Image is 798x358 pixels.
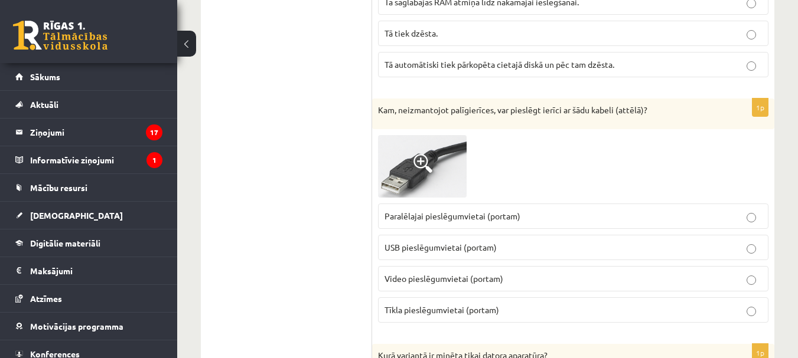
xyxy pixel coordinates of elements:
input: USB pieslēgumvietai (portam) [747,244,756,254]
span: Tīkla pieslēgumvietai (portam) [385,304,499,315]
span: Mācību resursi [30,182,87,193]
a: Ziņojumi17 [15,119,162,146]
input: Tīkla pieslēgumvietai (portam) [747,307,756,316]
a: Sākums [15,63,162,90]
a: Mācību resursi [15,174,162,201]
input: Video pieslēgumvietai (portam) [747,275,756,285]
legend: Informatīvie ziņojumi [30,146,162,173]
legend: Maksājumi [30,257,162,284]
a: Maksājumi [15,257,162,284]
a: Rīgas 1. Tālmācības vidusskola [13,21,108,50]
span: Atzīmes [30,293,62,304]
span: Motivācijas programma [30,321,123,331]
span: USB pieslēgumvietai (portam) [385,242,497,252]
a: Informatīvie ziņojumi1 [15,146,162,173]
input: Paralēlajai pieslēgumvietai (portam) [747,213,756,222]
a: Motivācijas programma [15,313,162,340]
span: Aktuāli [30,99,58,110]
span: Tā automātiski tiek pārkopēta cietajā diskā un pēc tam dzēsta. [385,59,614,70]
i: 17 [146,124,162,140]
span: Tā tiek dzēsta. [385,28,438,38]
span: Sākums [30,71,60,82]
a: Aktuāli [15,91,162,118]
a: [DEMOGRAPHIC_DATA] [15,202,162,229]
legend: Ziņojumi [30,119,162,146]
span: Digitālie materiāli [30,238,100,248]
p: 1p [752,98,768,117]
a: Atzīmes [15,285,162,312]
span: [DEMOGRAPHIC_DATA] [30,210,123,221]
i: 1 [146,152,162,168]
img: 1.PNG [378,135,467,198]
span: Video pieslēgumvietai (portam) [385,273,503,284]
input: Tā tiek dzēsta. [747,30,756,40]
p: Kam, neizmantojot palīgierīces, var pieslēgt ierīci ar šādu kabeli (attēlā)? [378,104,709,116]
span: Paralēlajai pieslēgumvietai (portam) [385,211,520,221]
a: Digitālie materiāli [15,229,162,257]
input: Tā automātiski tiek pārkopēta cietajā diskā un pēc tam dzēsta. [747,61,756,71]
